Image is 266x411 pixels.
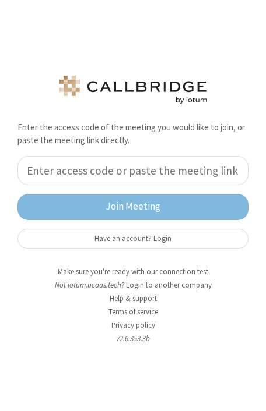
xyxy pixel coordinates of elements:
button: Join Meeting [17,194,249,220]
a: Make sure you're ready with our connection test [58,267,208,277]
input: Enter access code or paste the meeting link [17,156,249,185]
a: Terms of service [108,307,158,317]
button: Login to another company [126,279,212,290]
li: v2.6.353.3b [9,333,257,344]
p: Enter the access code of the meeting you would like to join, or paste the meeting link directly. [17,121,249,147]
a: Help & support [110,293,157,303]
li: Not iotum.​ucaas.​tech? [9,279,257,290]
img: iotum.​ucaas.​tech [57,76,209,104]
button: Have an account? Login [17,229,249,249]
a: Privacy policy [111,320,155,330]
